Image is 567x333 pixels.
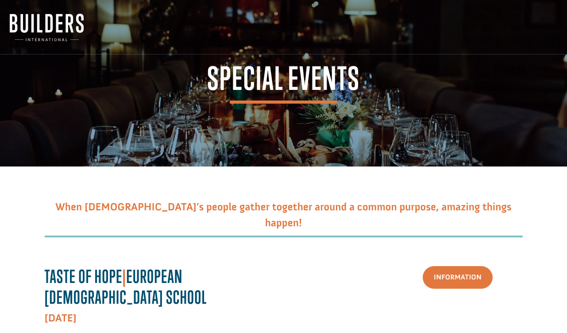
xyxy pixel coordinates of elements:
[21,27,75,34] strong: Builders International
[16,35,22,42] img: US.png
[125,18,165,34] button: Donate
[207,63,360,103] span: Special Events
[24,35,100,42] span: Columbia , [GEOGRAPHIC_DATA]
[10,14,84,41] img: Builders International
[45,266,207,308] strong: Taste Of Hope European [DEMOGRAPHIC_DATA] School
[16,9,122,27] div: [PERSON_NAME] & [PERSON_NAME] donated $100
[45,312,77,325] strong: [DATE]
[55,201,512,229] span: When [DEMOGRAPHIC_DATA]’s people gather together around a common purpose, amazing things happen!
[423,266,493,289] a: Information
[16,27,122,34] div: to
[123,266,127,287] span: |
